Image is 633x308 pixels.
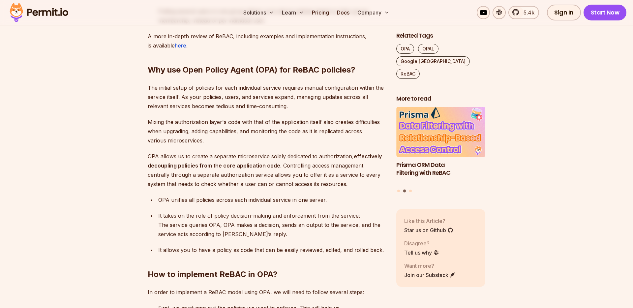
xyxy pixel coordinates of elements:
button: Go to slide 3 [409,189,412,192]
img: Prisma ORM Data Filtering with ReBAC [396,107,485,157]
img: Permit logo [7,1,71,24]
p: Like this Article? [404,217,453,225]
button: Go to slide 1 [397,189,400,192]
p: A more in-depth review of ReBAC, including examples and implementation instructions, is available . [148,32,386,50]
a: Docs [334,6,352,19]
a: Star us on Github [404,226,453,234]
a: OPAL [418,44,438,54]
p: It allows you to have a policy as code that can be easily reviewed, edited, and rolled back. [158,245,386,255]
h2: Why use Open Policy Agent (OPA) for ReBAC policies? [148,38,386,75]
h2: How to implement ReBAC in OPA? [148,243,386,280]
a: OPA [396,44,414,54]
p: The initial setup of policies for each individual service requires manual configuration within th... [148,83,386,111]
h2: Related Tags [396,32,485,40]
button: Go to slide 2 [403,189,406,192]
a: Prisma ORM Data Filtering with ReBACPrisma ORM Data Filtering with ReBAC [396,107,485,185]
div: Posts [396,107,485,193]
p: OPA allows us to create a separate microservice solely dedicated to authorization, . Controlling ... [148,152,386,189]
li: 2 of 3 [396,107,485,185]
a: Pricing [309,6,332,19]
button: Solutions [241,6,277,19]
p: In order to implement a ReBAC model using OPA, we will need to follow several steps: [148,288,386,297]
a: 5.4k [508,6,539,19]
a: Join our Substack [404,271,456,279]
p: Disagree? [404,239,439,247]
button: Learn [279,6,307,19]
a: here [175,42,186,49]
p: OPA unifies all policies across each individual service in one server. [158,195,386,204]
span: 5.4k [520,9,534,16]
p: Want more? [404,262,456,269]
a: Google [GEOGRAPHIC_DATA] [396,56,470,66]
a: ReBAC [396,69,420,79]
p: Mixing the authorization layer's code with that of the application itself also creates difficulti... [148,117,386,145]
a: Start Now [584,5,627,20]
a: Sign In [547,5,581,20]
button: Company [355,6,392,19]
a: Tell us why [404,248,439,256]
h3: Prisma ORM Data Filtering with ReBAC [396,161,485,177]
p: It takes on the role of policy decision-making and enforcement from the service: The service quer... [158,211,386,239]
h2: More to read [396,95,485,103]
